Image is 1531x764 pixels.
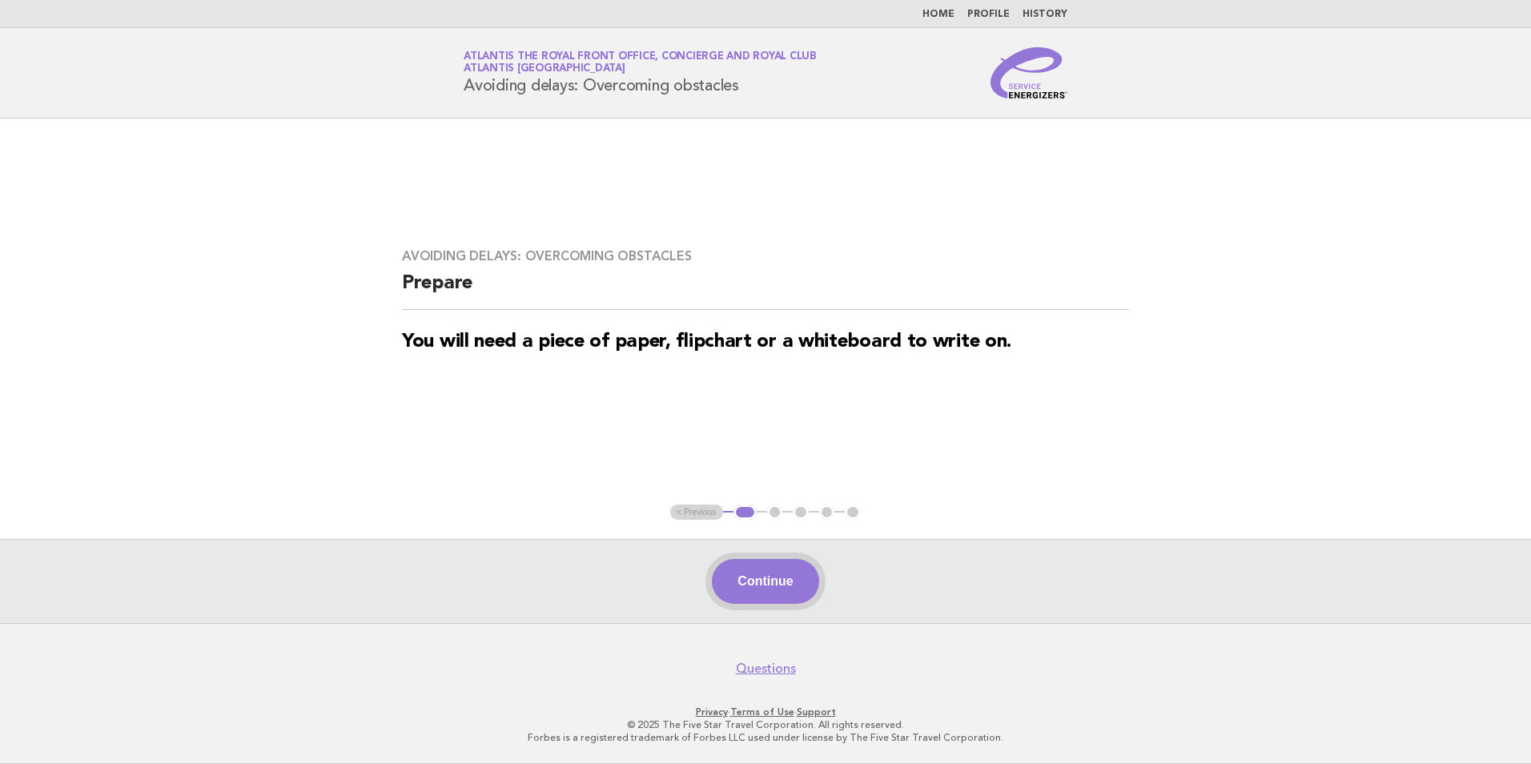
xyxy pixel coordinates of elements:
[736,661,796,677] a: Questions
[1023,10,1067,19] a: History
[402,248,1129,264] h3: Avoiding delays: Overcoming obstacles
[464,64,625,74] span: Atlantis [GEOGRAPHIC_DATA]
[712,559,818,604] button: Continue
[967,10,1010,19] a: Profile
[275,706,1256,718] p: · ·
[730,706,794,718] a: Terms of Use
[402,332,1011,352] strong: You will need a piece of paper, flipchart or a whiteboard to write on.
[464,51,817,74] a: Atlantis The Royal Front Office, Concierge and Royal ClubAtlantis [GEOGRAPHIC_DATA]
[797,706,836,718] a: Support
[922,10,954,19] a: Home
[275,731,1256,744] p: Forbes is a registered trademark of Forbes LLC used under license by The Five Star Travel Corpora...
[402,271,1129,310] h2: Prepare
[696,706,728,718] a: Privacy
[991,47,1067,99] img: Service Energizers
[464,52,817,94] h1: Avoiding delays: Overcoming obstacles
[275,718,1256,731] p: © 2025 The Five Star Travel Corporation. All rights reserved.
[733,505,757,521] button: 1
